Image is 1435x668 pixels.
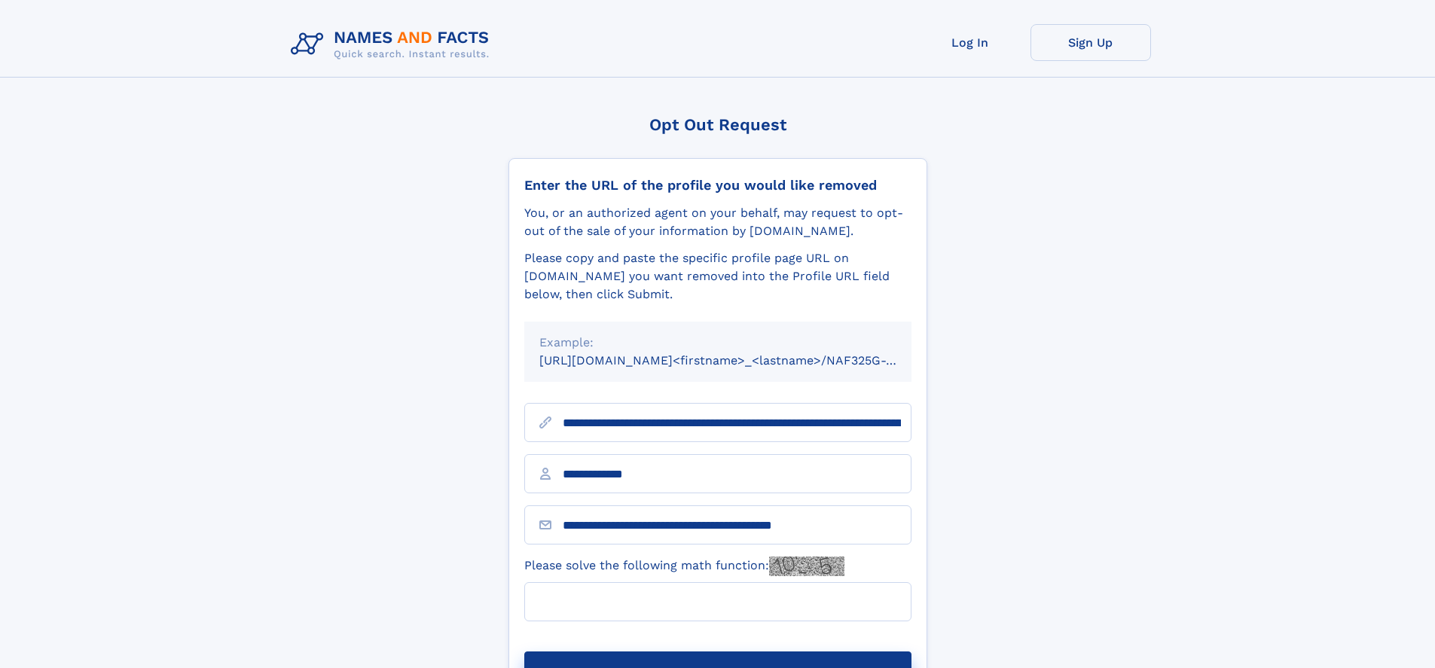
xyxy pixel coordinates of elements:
[1030,24,1151,61] a: Sign Up
[508,115,927,134] div: Opt Out Request
[539,334,896,352] div: Example:
[524,249,911,303] div: Please copy and paste the specific profile page URL on [DOMAIN_NAME] you want removed into the Pr...
[524,557,844,576] label: Please solve the following math function:
[285,24,502,65] img: Logo Names and Facts
[524,204,911,240] div: You, or an authorized agent on your behalf, may request to opt-out of the sale of your informatio...
[524,177,911,194] div: Enter the URL of the profile you would like removed
[910,24,1030,61] a: Log In
[539,353,940,368] small: [URL][DOMAIN_NAME]<firstname>_<lastname>/NAF325G-xxxxxxxx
